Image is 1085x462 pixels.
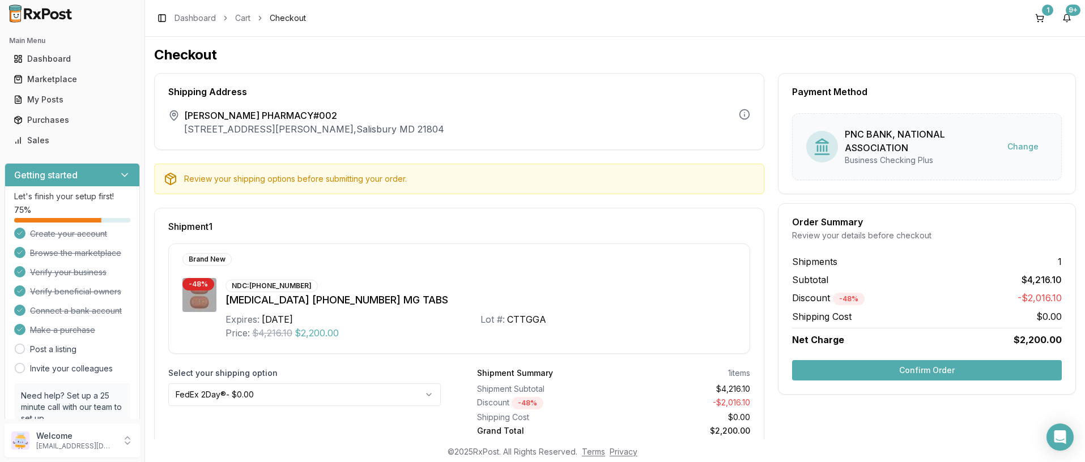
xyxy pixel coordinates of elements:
a: Sales [9,130,135,151]
span: $2,200.00 [1014,333,1062,346]
div: $4,216.10 [618,383,750,395]
a: My Posts [9,89,135,110]
span: $4,216.10 [252,326,292,340]
button: Purchases [5,111,140,129]
nav: breadcrumb [175,12,306,24]
span: 1 [1058,255,1062,268]
span: Verify your business [30,267,107,278]
div: Shipment Subtotal [477,383,609,395]
button: Confirm Order [792,360,1062,380]
span: Verify beneficial owners [30,286,121,297]
div: Grand Total [477,425,609,437]
div: Review your shipping options before submitting your order. [184,173,755,185]
button: 1 [1031,9,1049,27]
div: Discount [477,397,609,409]
a: Privacy [610,447,637,456]
div: Open Intercom Messenger [1046,423,1074,451]
div: - 48 % [512,397,543,409]
div: CTTGGA [507,313,546,326]
button: My Posts [5,91,140,109]
span: Browse the marketplace [30,247,121,259]
div: Purchases [14,114,131,126]
button: Sales [5,131,140,149]
a: Terms [582,447,605,456]
div: - 48 % [182,278,214,290]
div: [DATE] [262,313,293,326]
a: Dashboard [175,12,216,24]
div: My Posts [14,94,131,105]
div: Dashboard [14,53,131,65]
span: [PERSON_NAME] PHARMACY#002 [184,109,444,122]
div: Price: [225,326,250,340]
div: NDC: [PHONE_NUMBER] [225,280,318,292]
span: Make a purchase [30,324,95,336]
a: Invite your colleagues [30,363,113,374]
p: Let's finish your setup first! [14,191,130,202]
h3: Getting started [14,168,78,182]
span: Shipments [792,255,837,268]
button: 9+ [1058,9,1076,27]
div: Review your details before checkout [792,230,1062,241]
p: [STREET_ADDRESS][PERSON_NAME] , Salisbury MD 21804 [184,122,444,136]
span: Shipment 1 [168,222,212,231]
div: Sales [14,135,131,146]
span: $0.00 [1036,310,1062,323]
div: Shipping Address [168,87,750,96]
div: Lot #: [480,313,505,326]
div: - $2,016.10 [618,397,750,409]
button: Dashboard [5,50,140,68]
button: Change [998,136,1048,157]
div: Shipment Summary [477,367,553,379]
div: 1 [1042,5,1053,16]
span: Connect a bank account [30,305,122,316]
span: $4,216.10 [1022,273,1062,286]
a: Cart [235,12,250,24]
a: Purchases [9,110,135,130]
span: 75 % [14,204,31,216]
span: Net Charge [792,334,844,345]
span: Discount [792,292,865,303]
div: [MEDICAL_DATA] [PHONE_NUMBER] MG TABS [225,292,736,308]
p: Welcome [36,430,115,442]
div: Brand New [182,253,232,266]
div: 9+ [1066,5,1080,16]
div: Marketplace [14,74,131,85]
img: User avatar [11,431,29,450]
p: [EMAIL_ADDRESS][DOMAIN_NAME] [36,442,115,451]
img: Biktarvy 50-200-25 MG TABS [182,278,216,312]
a: Post a listing [30,344,76,355]
p: Need help? Set up a 25 minute call with our team to set up. [21,390,124,424]
span: Shipping Cost [792,310,852,323]
img: RxPost Logo [5,5,77,23]
div: $0.00 [618,412,750,423]
h1: Checkout [154,46,1076,64]
h2: Main Menu [9,36,135,45]
div: Payment Method [792,87,1062,96]
div: 1 items [728,367,750,379]
button: Marketplace [5,70,140,88]
span: -$2,016.10 [1018,291,1062,305]
div: $2,200.00 [618,425,750,437]
div: Shipping Cost [477,412,609,423]
div: Expires: [225,313,259,326]
span: Create your account [30,228,107,239]
span: Checkout [270,12,306,24]
div: PNC BANK, NATIONAL ASSOCIATION [845,127,998,155]
div: Order Summary [792,217,1062,226]
span: $2,200.00 [295,326,339,340]
a: Dashboard [9,49,135,69]
span: Subtotal [792,273,828,286]
div: - 48 % [833,293,865,305]
a: Marketplace [9,69,135,89]
div: Business Checking Plus [845,155,998,166]
label: Select your shipping option [168,367,441,379]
